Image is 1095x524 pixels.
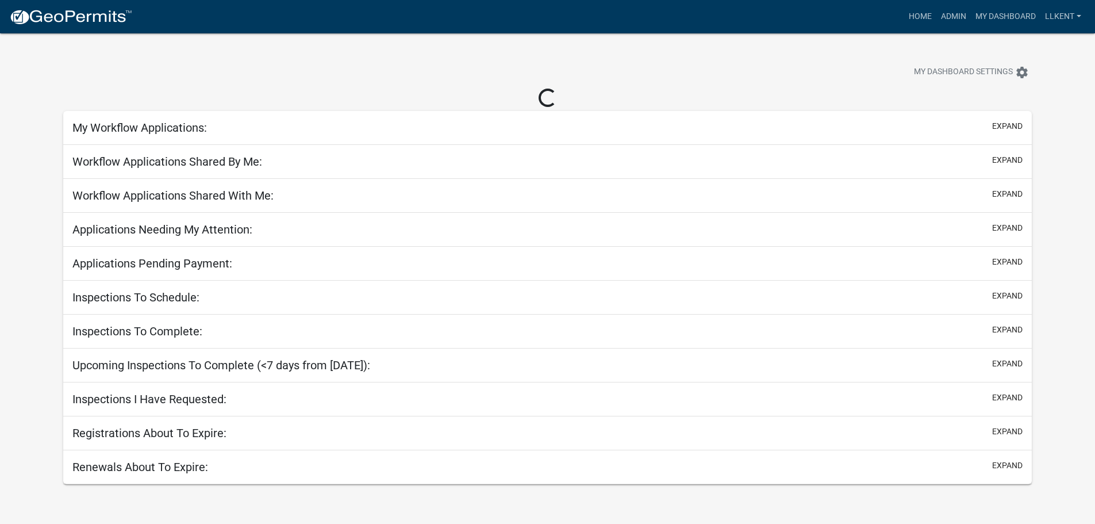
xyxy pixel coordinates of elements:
[971,6,1040,28] a: My Dashboard
[72,155,262,169] h5: Workflow Applications Shared By Me:
[936,6,971,28] a: Admin
[992,392,1023,404] button: expand
[72,460,208,474] h5: Renewals About To Expire:
[72,257,232,270] h5: Applications Pending Payment:
[72,392,226,406] h5: Inspections I Have Requested:
[72,223,252,236] h5: Applications Needing My Attention:
[904,6,936,28] a: Home
[72,290,199,304] h5: Inspections To Schedule:
[992,290,1023,302] button: expand
[72,121,207,135] h5: My Workflow Applications:
[72,324,202,338] h5: Inspections To Complete:
[905,61,1038,83] button: My Dashboard Settingssettings
[992,120,1023,132] button: expand
[992,222,1023,234] button: expand
[1040,6,1086,28] a: llkent
[992,358,1023,370] button: expand
[72,426,226,440] h5: Registrations About To Expire:
[992,324,1023,336] button: expand
[992,154,1023,166] button: expand
[992,188,1023,200] button: expand
[992,426,1023,438] button: expand
[992,460,1023,472] button: expand
[72,189,274,202] h5: Workflow Applications Shared With Me:
[992,256,1023,268] button: expand
[72,358,370,372] h5: Upcoming Inspections To Complete (<7 days from [DATE]):
[1015,66,1029,79] i: settings
[914,66,1013,79] span: My Dashboard Settings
